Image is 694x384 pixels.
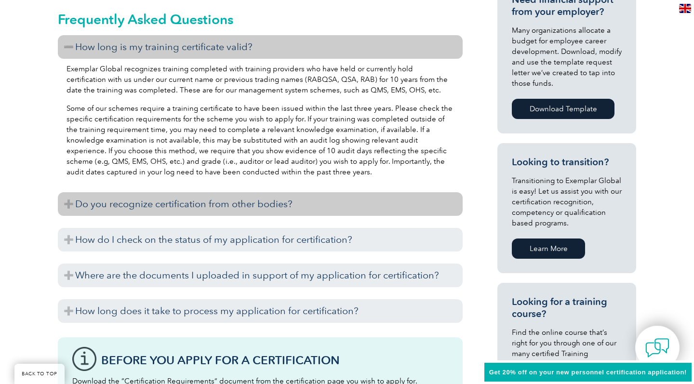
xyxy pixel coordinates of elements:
[512,25,622,89] p: Many organizations allocate a budget for employee career development. Download, modify and use th...
[58,192,463,216] h3: Do you recognize certification from other bodies?
[58,228,463,252] h3: How do I check on the status of my application for certification?
[14,364,65,384] a: BACK TO TOP
[512,238,585,259] a: Learn More
[512,99,614,119] a: Download Template
[512,296,622,320] h3: Looking for a training course?
[512,156,622,168] h3: Looking to transition?
[58,12,463,27] h2: Frequently Asked Questions
[58,264,463,287] h3: Where are the documents I uploaded in support of my application for certification?
[512,327,622,370] p: Find the online course that’s right for you through one of our many certified Training Providers.
[67,103,454,177] p: Some of our schemes require a training certificate to have been issued within the last three year...
[489,369,687,376] span: Get 20% off on your new personnel certification application!
[58,299,463,323] h3: How long does it take to process my application for certification?
[101,354,448,366] h3: Before You Apply For a Certification
[512,175,622,228] p: Transitioning to Exemplar Global is easy! Let us assist you with our certification recognition, c...
[645,336,669,360] img: contact-chat.png
[679,4,691,13] img: en
[58,35,463,59] h3: How long is my training certificate valid?
[67,64,454,95] p: Exemplar Global recognizes training completed with training providers who have held or currently ...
